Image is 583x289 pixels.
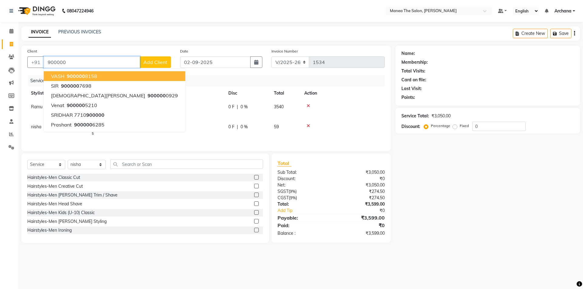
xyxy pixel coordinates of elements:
[240,124,248,130] span: 0 %
[51,73,64,79] span: VASH
[27,174,80,181] div: Hairstyles-Men Classic Cut
[228,124,234,130] span: 0 F
[273,176,331,182] div: Discount:
[273,195,331,201] div: ( )
[51,122,72,128] span: prashant
[273,222,331,229] div: Paid:
[273,182,331,188] div: Net:
[401,94,415,101] div: Points:
[237,124,238,130] span: |
[331,188,389,195] div: ₹274.50
[271,49,298,54] label: Invoice Number
[67,73,85,79] span: 900000
[73,122,104,128] ngb-highlight: 6285
[164,86,225,100] th: Price
[331,169,389,176] div: ₹3,050.00
[401,59,428,66] div: Membership:
[274,124,279,129] span: 59
[331,222,389,229] div: ₹0
[331,182,389,188] div: ₹3,050.00
[27,183,83,190] div: Hairstyles-Men Creative Cut
[74,122,92,128] span: 900000
[331,201,389,207] div: ₹3,599.00
[67,102,85,108] span: 900000
[60,83,91,89] ngb-highlight: 7698
[273,201,331,207] div: Total:
[27,201,82,207] div: Hairstyles-Men Head Shave
[27,86,88,100] th: Stylist
[27,49,37,54] label: Client
[331,176,389,182] div: ₹0
[58,29,101,35] a: PREVIOUS INVOICES
[66,102,97,108] ngb-highlight: 5210
[51,92,145,99] span: [DEMOGRAPHIC_DATA][PERSON_NAME]
[140,56,171,68] button: Add Client
[273,214,331,221] div: Payable:
[401,86,422,92] div: Last Visit:
[273,230,331,237] div: Balance :
[61,83,79,89] span: 900000
[331,214,389,221] div: ₹3,599.00
[550,29,571,38] button: Save
[331,230,389,237] div: ₹3,599.00
[27,227,72,234] div: Hairstyles-Men Ironing
[278,189,288,194] span: SGST
[431,113,451,119] div: ₹3,050.00
[74,112,104,118] ngb-highlight: 7710
[27,192,118,198] div: Hairstyles-Men [PERSON_NAME] Trim / Shave
[301,86,385,100] th: Action
[51,102,64,108] span: venat
[513,29,548,38] button: Create New
[27,218,107,225] div: Hairstyles-Men [PERSON_NAME] Styling
[44,56,140,68] input: Search by Name/Mobile/Email/Code
[27,210,95,216] div: Hairstyles-Men Kids (U-10) Classic
[341,207,389,214] div: ₹0
[240,104,248,110] span: 0 %
[31,124,41,129] span: nisha
[148,92,166,99] span: 900000
[273,207,341,214] a: Add Tip
[273,169,331,176] div: Sub Total:
[401,68,425,74] div: Total Visits:
[331,195,389,201] div: ₹274.50
[110,160,263,169] input: Search or Scan
[401,113,429,119] div: Service Total:
[225,86,270,100] th: Disc
[180,49,188,54] label: Date
[274,104,284,109] span: 3540
[431,123,450,129] label: Percentage
[290,195,296,200] span: 9%
[228,104,234,110] span: 0 F
[15,2,57,19] img: logo
[460,123,469,129] label: Fixed
[401,50,415,57] div: Name:
[270,86,301,100] th: Total
[51,83,59,89] span: SIR
[290,189,295,194] span: 9%
[273,188,331,195] div: ( )
[278,195,289,200] span: CGST
[66,73,97,79] ngb-highlight: 8158
[27,56,44,68] button: +91
[86,112,104,118] span: 900000
[554,8,571,14] span: Archana
[237,104,238,110] span: |
[146,92,178,99] ngb-highlight: 0929
[67,2,94,19] b: 08047224946
[51,112,73,118] span: SRIDHAR
[401,77,426,83] div: Card on file:
[31,104,43,109] span: Ramu
[29,27,51,38] a: INVOICE
[401,123,420,130] div: Discount:
[143,59,167,65] span: Add Client
[28,75,389,86] div: Services
[278,160,291,166] span: Total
